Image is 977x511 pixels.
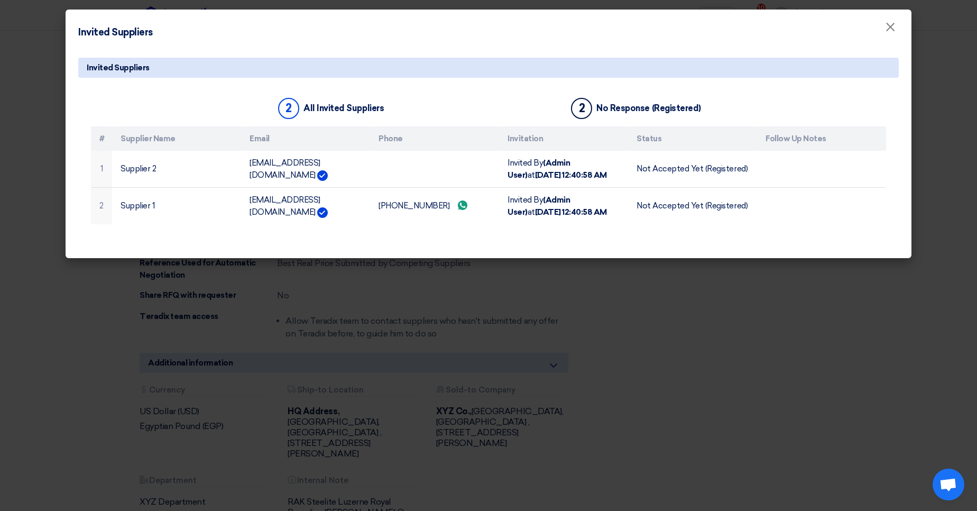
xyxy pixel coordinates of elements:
img: Verified Account [317,207,328,218]
b: (Admin User) [508,195,570,217]
div: Not Accepted Yet (Registered) [637,200,749,212]
div: Open chat [933,469,964,500]
div: 2 [571,98,592,119]
th: Email [241,126,370,151]
div: 2 [278,98,299,119]
th: Supplier Name [112,126,241,151]
td: [EMAIL_ADDRESS][DOMAIN_NAME] [241,188,370,225]
th: Follow Up Notes [757,126,886,151]
button: Close [877,17,904,38]
td: [EMAIL_ADDRESS][DOMAIN_NAME] [241,151,370,188]
b: [DATE] 12:40:58 AM [535,170,607,180]
th: Status [628,126,757,151]
td: [PHONE_NUMBER] [370,188,499,225]
b: (Admin User) [508,158,570,180]
span: Invited Suppliers [87,62,150,74]
th: # [91,126,112,151]
span: Invited By at [508,158,607,180]
div: Not Accepted Yet (Registered) [637,163,749,175]
span: Invited By at [508,195,607,217]
td: Supplier 2 [112,151,241,188]
div: All Invited Suppliers [303,103,384,113]
span: × [885,19,896,40]
div: No Response (Registered) [596,103,701,113]
b: [DATE] 12:40:58 AM [535,207,607,217]
img: Verified Account [317,170,328,181]
td: 1 [91,151,112,188]
th: Phone [370,126,499,151]
th: Invitation [499,126,628,151]
td: Supplier 1 [112,188,241,225]
td: 2 [91,188,112,225]
h4: Invited Suppliers [78,25,153,40]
